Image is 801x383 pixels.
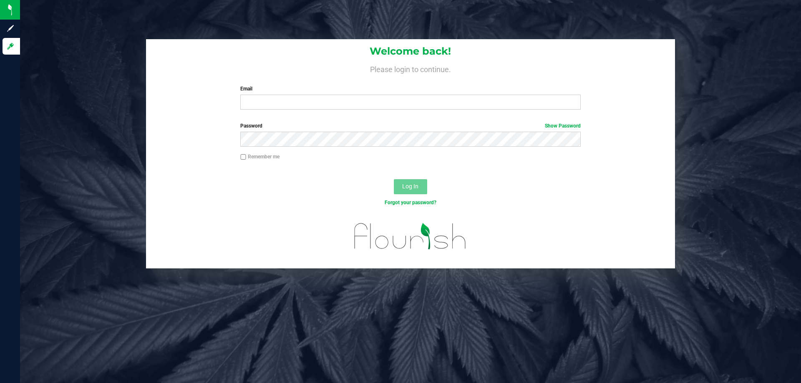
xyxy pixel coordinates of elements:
[240,85,580,93] label: Email
[240,153,280,160] label: Remember me
[344,215,476,258] img: flourish_logo.svg
[394,179,427,194] button: Log In
[402,183,418,190] span: Log In
[240,154,246,160] input: Remember me
[6,24,15,33] inline-svg: Sign up
[240,123,262,129] span: Password
[146,46,675,57] h1: Welcome back!
[146,63,675,73] h4: Please login to continue.
[545,123,581,129] a: Show Password
[385,200,436,205] a: Forgot your password?
[6,42,15,50] inline-svg: Log in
